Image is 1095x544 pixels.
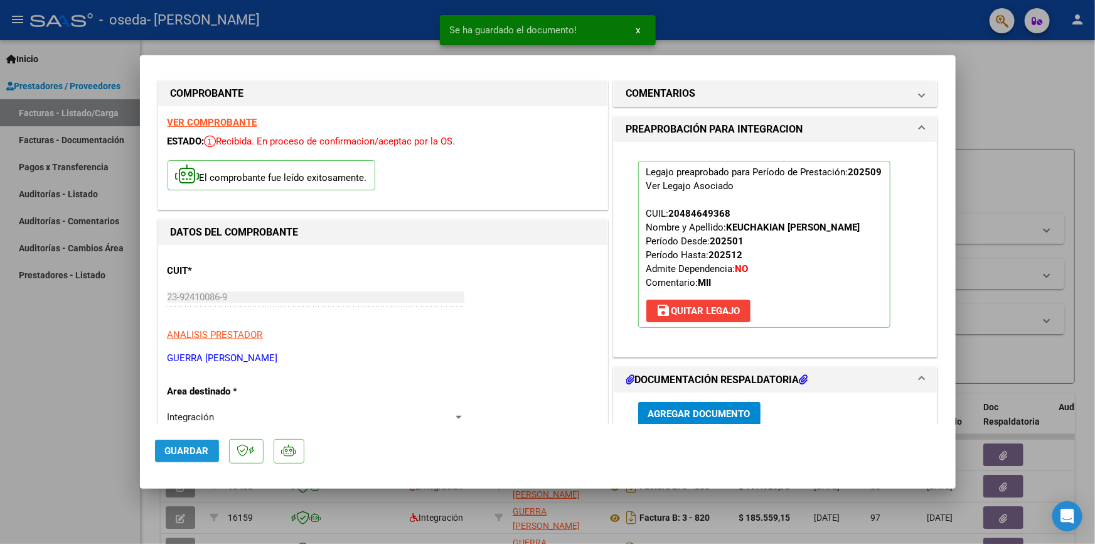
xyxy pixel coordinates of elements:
[646,277,712,288] span: Comentario:
[638,402,761,425] button: Agregar Documento
[646,300,750,322] button: Quitar Legajo
[626,373,808,388] h1: DOCUMENTACIÓN RESPALDATORIA
[626,19,651,41] button: x
[656,305,740,317] span: Quitar Legajo
[1052,501,1082,531] div: Open Intercom Messenger
[709,249,743,261] strong: 202512
[646,179,734,193] div: Ver Legajo Asociado
[698,277,712,288] strong: MII
[735,263,749,275] strong: NO
[648,408,750,420] span: Agregar Documento
[155,440,219,462] button: Guardar
[168,136,205,147] span: ESTADO:
[168,329,263,340] span: ANALISIS PRESTADOR
[450,24,577,36] span: Se ha guardado el documento!
[656,303,671,318] mat-icon: save
[205,136,456,147] span: Recibida. En proceso de confirmacion/aceptac por la OS.
[727,222,860,233] strong: KEUCHAKIAN [PERSON_NAME]
[614,142,937,357] div: PREAPROBACIÓN PARA INTEGRACION
[848,166,882,178] strong: 202509
[638,161,890,328] p: Legajo preaprobado para Período de Prestación:
[710,236,744,247] strong: 202501
[168,117,257,128] a: VER COMPROBANTE
[168,264,297,278] p: CUIT
[168,384,297,399] p: Area destinado *
[165,445,209,457] span: Guardar
[626,86,696,101] h1: COMENTARIOS
[614,81,937,106] mat-expansion-panel-header: COMENTARIOS
[171,87,244,99] strong: COMPROBANTE
[168,411,215,423] span: Integración
[614,117,937,142] mat-expansion-panel-header: PREAPROBACIÓN PARA INTEGRACION
[171,226,299,238] strong: DATOS DEL COMPROBANTE
[646,208,860,288] span: CUIL: Nombre y Apellido: Período Desde: Período Hasta: Admite Dependencia:
[168,160,375,191] p: El comprobante fue leído exitosamente.
[614,367,937,393] mat-expansion-panel-header: DOCUMENTACIÓN RESPALDATORIA
[636,24,641,36] span: x
[626,122,803,137] h1: PREAPROBACIÓN PARA INTEGRACION
[669,207,731,220] div: 20484649368
[168,351,598,366] p: GUERRA [PERSON_NAME]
